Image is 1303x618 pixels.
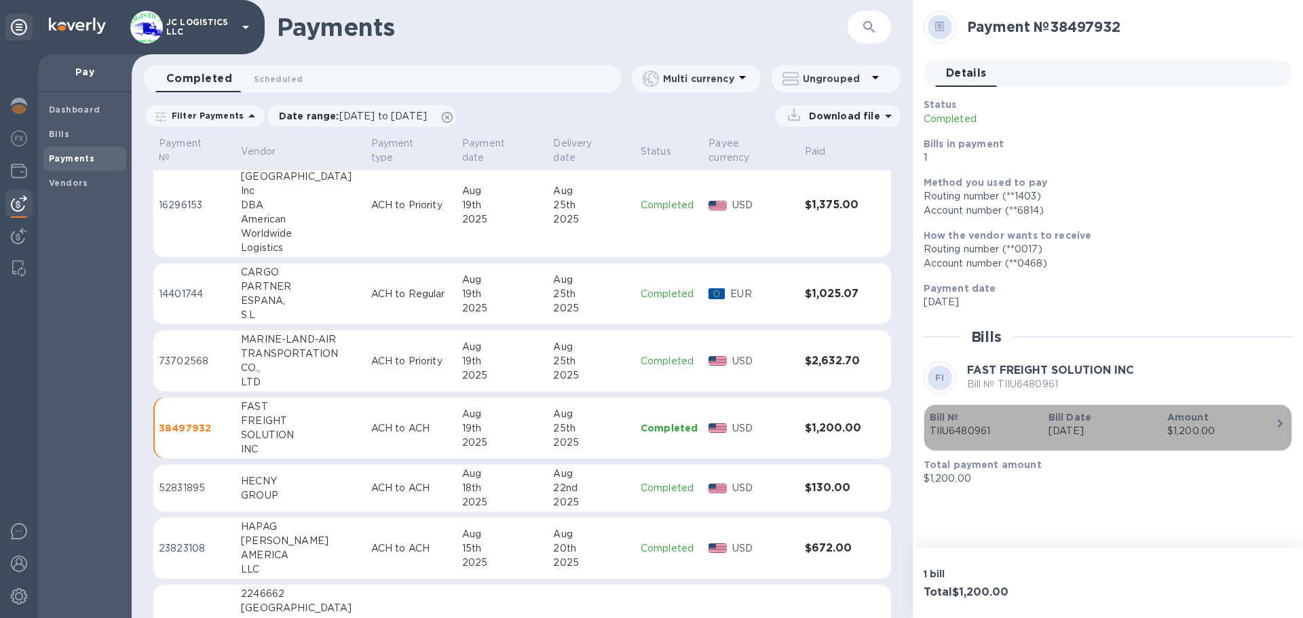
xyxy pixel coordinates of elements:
[553,407,630,421] div: Aug
[924,567,1103,581] p: 1 bill
[241,308,360,322] div: S.L
[462,273,542,287] div: Aug
[371,287,451,301] p: ACH to Regular
[11,130,27,147] img: Foreign exchange
[371,136,451,165] span: Payment type
[241,144,276,159] p: Vendor
[462,301,542,315] div: 2025
[159,541,230,556] p: 23823108
[924,283,996,294] b: Payment date
[553,467,630,481] div: Aug
[49,18,106,34] img: Logo
[709,201,727,210] img: USD
[11,163,27,179] img: Wallets
[924,138,1004,149] b: Bills in payment
[339,111,427,121] span: [DATE] to [DATE]
[946,64,987,83] span: Details
[641,541,698,556] p: Completed
[805,422,864,435] h3: $1,200.00
[462,136,542,165] span: Payment date
[967,377,1134,391] p: Bill № TIIU6480961
[930,424,1038,438] p: TIIU6480961
[553,287,630,301] div: 25th
[241,548,360,562] div: AMERICA
[930,412,959,423] b: Bill №
[967,364,1134,376] b: FAST FREIGHT SOLUTION INC
[553,184,630,198] div: Aug
[924,177,1047,188] b: Method you used to pay
[553,340,630,354] div: Aug
[805,144,826,159] p: Paid
[241,520,360,534] div: HAPAG
[462,212,542,227] div: 2025
[254,72,303,86] span: Scheduled
[371,198,451,212] p: ACH to Priority
[462,436,542,450] div: 2025
[462,467,542,481] div: Aug
[709,136,793,165] span: Payee currency
[241,144,293,159] span: Vendor
[241,488,360,503] div: GROUP
[49,178,88,188] b: Vendors
[709,136,776,165] p: Payee currency
[241,279,360,294] div: PARTNER
[732,354,794,368] p: USD
[553,481,630,495] div: 22nd
[159,481,230,495] p: 52831895
[732,481,794,495] p: USD
[462,368,542,383] div: 2025
[1049,424,1156,438] p: [DATE]
[641,354,698,368] p: Completed
[241,241,360,255] div: Logistics
[166,69,232,88] span: Completed
[709,543,727,553] img: USD
[553,527,630,541] div: Aug
[805,482,864,495] h3: $130.00
[241,400,360,414] div: FAST
[709,484,727,493] img: USD
[803,72,867,85] p: Ungrouped
[967,18,1281,35] h2: Payment № 38497932
[462,340,542,354] div: Aug
[804,109,880,123] p: Download file
[241,414,360,428] div: FREIGHT
[732,198,794,212] p: USD
[241,265,360,279] div: CARGO
[805,199,864,212] h3: $1,375.00
[805,144,844,159] span: Paid
[462,198,542,212] div: 19th
[462,184,542,198] div: Aug
[462,495,542,509] div: 2025
[371,541,451,556] p: ACH to ACH
[462,354,542,368] div: 19th
[553,541,630,556] div: 20th
[924,404,1292,451] button: Bill №TIIU6480961Bill Date[DATE]Amount$1,200.00
[924,459,1042,470] b: Total payment amount
[924,256,1281,271] div: Account number (**0468)
[241,212,360,227] div: American
[1167,424,1275,438] div: $1,200.00
[159,198,230,212] p: 16296153
[49,129,69,139] b: Bills
[462,481,542,495] div: 18th
[241,361,360,375] div: CO.,
[462,556,542,570] div: 2025
[553,136,612,165] p: Delivery date
[241,428,360,442] div: SOLUTION
[553,273,630,287] div: Aug
[732,421,794,436] p: USD
[935,372,944,383] b: FI
[462,527,542,541] div: Aug
[924,242,1281,256] div: Routing number (**0017)
[924,586,1103,599] h3: Total $1,200.00
[553,495,630,509] div: 2025
[49,65,121,79] p: Pay
[268,105,456,127] div: Date range:[DATE] to [DATE]
[924,112,1163,126] p: Completed
[371,481,451,495] p: ACH to ACH
[49,104,100,115] b: Dashboard
[553,368,630,383] div: 2025
[1049,412,1091,423] b: Bill Date
[709,356,727,366] img: USD
[641,144,671,159] p: Status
